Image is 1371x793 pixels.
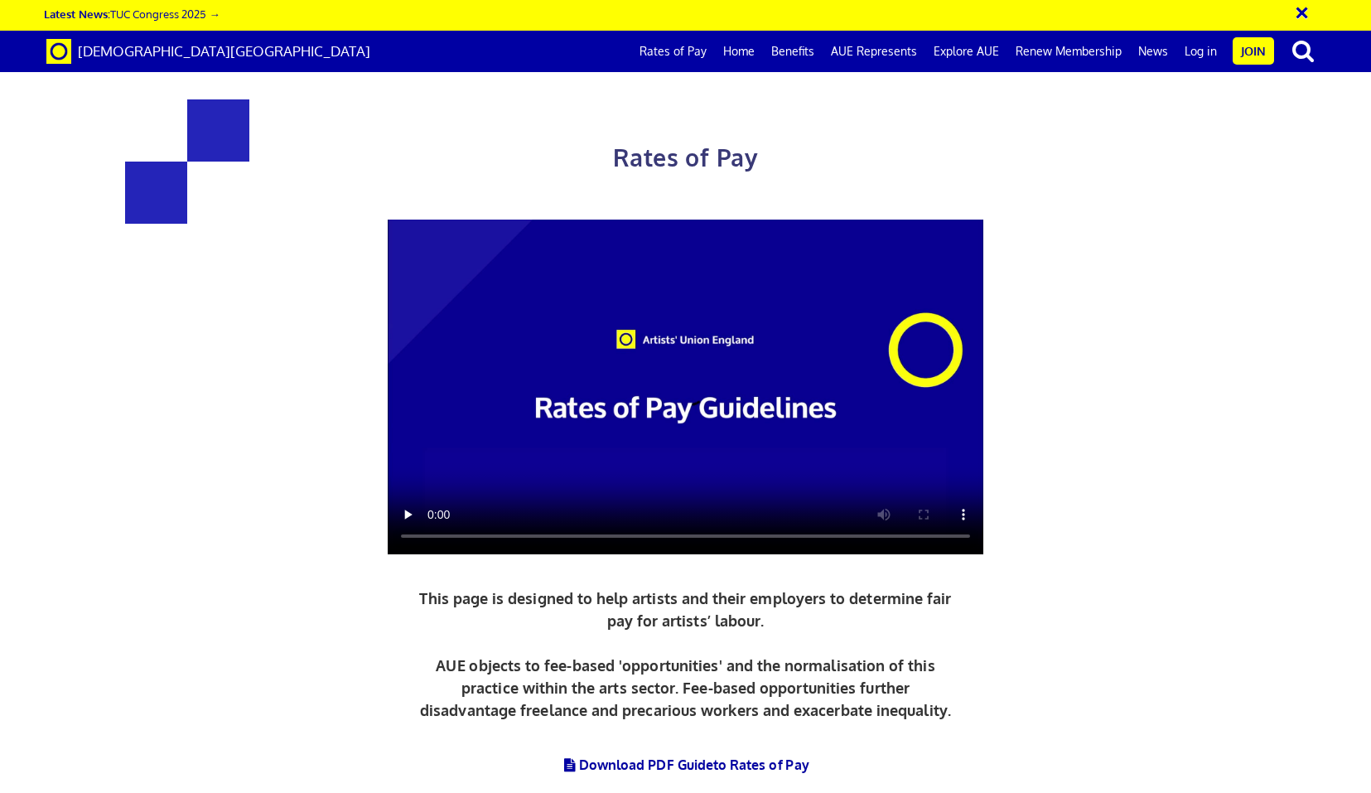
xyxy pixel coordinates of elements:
[44,7,220,21] a: Latest News:TUC Congress 2025 →
[1277,33,1329,68] button: search
[631,31,715,72] a: Rates of Pay
[1233,37,1274,65] a: Join
[715,31,763,72] a: Home
[1007,31,1130,72] a: Renew Membership
[415,587,956,722] p: This page is designed to help artists and their employers to determine fair pay for artists’ labo...
[763,31,823,72] a: Benefits
[823,31,925,72] a: AUE Represents
[34,31,383,72] a: Brand [DEMOGRAPHIC_DATA][GEOGRAPHIC_DATA]
[1130,31,1176,72] a: News
[78,42,370,60] span: [DEMOGRAPHIC_DATA][GEOGRAPHIC_DATA]
[613,143,758,172] span: Rates of Pay
[44,7,110,21] strong: Latest News:
[713,757,809,773] span: to Rates of Pay
[925,31,1007,72] a: Explore AUE
[1176,31,1225,72] a: Log in
[562,757,809,773] a: Download PDF Guideto Rates of Pay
